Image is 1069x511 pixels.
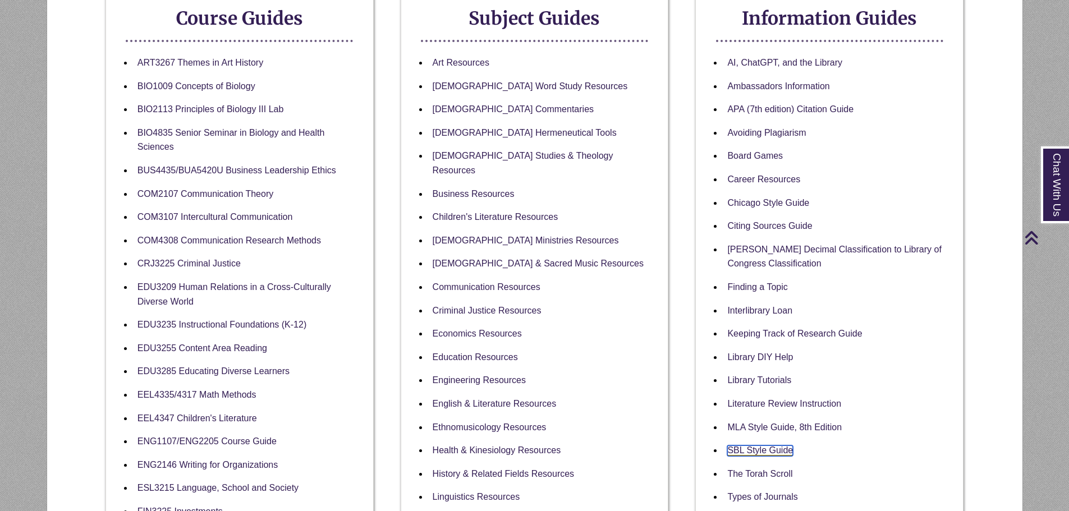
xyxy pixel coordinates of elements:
a: AI, ChatGPT, and the Library [727,58,842,67]
a: Ambassadors Information [727,81,829,91]
strong: Information Guides [742,7,917,30]
a: EEL4335/4317 Math Methods [137,390,256,399]
a: English & Literature Resources [433,399,557,408]
a: Children's Literature Resources [433,212,558,222]
strong: Course Guides [176,7,303,30]
a: [DEMOGRAPHIC_DATA] Commentaries [433,104,594,114]
a: EDU3255 Content Area Reading [137,343,267,353]
a: Ethnomusicology Resources [433,422,547,432]
a: Back to Top [1024,230,1066,245]
a: [DEMOGRAPHIC_DATA] Ministries Resources [433,236,619,245]
a: Engineering Resources [433,375,526,385]
a: Education Resources [433,352,518,362]
a: Library DIY Help [727,352,793,362]
a: SBL Style Guide [727,445,793,456]
a: Keeping Track of Research Guide [727,329,862,338]
a: Health & Kinesiology Resources [433,445,561,455]
a: Economics Resources [433,329,522,338]
a: BIO1009 Concepts of Biology [137,81,255,91]
a: Criminal Justice Resources [433,306,542,315]
a: COM3107 Intercultural Communication [137,212,293,222]
a: [PERSON_NAME] Decimal Classification to Library of Congress Classification [727,245,941,269]
a: EDU3209 Human Relations in a Cross-Culturally Diverse World [137,282,331,306]
a: Art Resources [433,58,489,67]
a: Board Games [727,151,783,160]
a: [DEMOGRAPHIC_DATA] & Sacred Music Resources [433,259,644,268]
a: EDU3285 Educating Diverse Learners [137,366,290,376]
a: BUS4435/BUA5420U Business Leadership Ethics [137,165,336,175]
a: Linguistics Resources [433,492,520,501]
a: The Torah Scroll [727,469,792,478]
a: [DEMOGRAPHIC_DATA] Studies & Theology Resources [433,151,613,175]
a: ENG1107/ENG2205 Course Guide [137,436,277,446]
a: History & Related Fields Resources [433,469,575,478]
a: ESL3215 Language, School and Society [137,483,299,492]
a: Career Resources [727,174,800,184]
a: Business Resources [433,189,515,199]
a: Chicago Style Guide [727,198,809,208]
a: Citing Sources Guide [727,221,812,231]
a: ENG2146 Writing for Organizations [137,460,278,469]
a: [DEMOGRAPHIC_DATA] Hermeneutical Tools [433,128,617,137]
a: BIO4835 Senior Seminar in Biology and Health Sciences [137,128,325,152]
a: [DEMOGRAPHIC_DATA] Word Study Resources [433,81,628,91]
a: BIO2113 Principles of Biology III Lab [137,104,284,114]
a: Literature Review Instruction [727,399,841,408]
a: Finding a Topic [727,282,787,292]
a: Avoiding Plagiarism [727,128,806,137]
a: ART3267 Themes in Art History [137,58,263,67]
strong: Subject Guides [469,7,600,30]
a: COM2107 Communication Theory [137,189,273,199]
a: COM4308 Communication Research Methods [137,236,321,245]
a: CRJ3225 Criminal Justice [137,259,241,268]
a: MLA Style Guide, 8th Edition [727,422,842,432]
a: Communication Resources [433,282,540,292]
a: EDU3235 Instructional Foundations (K-12) [137,320,307,329]
a: Types of Journals [727,492,797,501]
a: APA (7th edition) Citation Guide [727,104,854,114]
a: EEL4347 Children's Literature [137,413,257,423]
a: Interlibrary Loan [727,306,792,315]
a: Library Tutorials [727,375,791,385]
